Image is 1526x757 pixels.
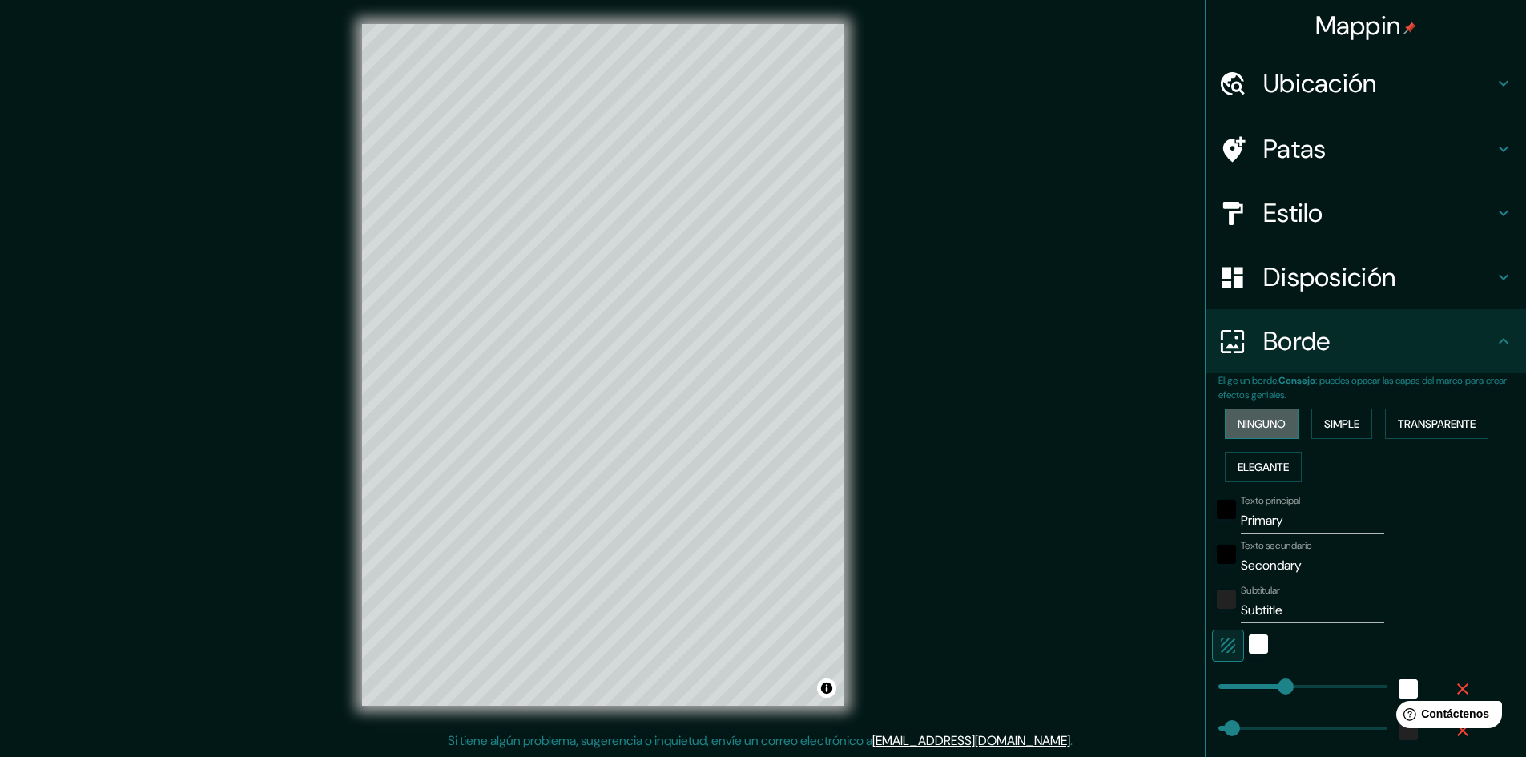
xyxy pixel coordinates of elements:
font: Elige un borde. [1218,374,1278,387]
font: Estilo [1263,196,1323,230]
font: Mappin [1315,9,1401,42]
font: Transparente [1398,417,1476,431]
font: : puedes opacar las capas del marco para crear efectos geniales. [1218,374,1507,401]
font: . [1073,731,1075,749]
font: Subtitular [1241,584,1280,597]
font: Texto principal [1241,494,1300,507]
div: Borde [1206,309,1526,373]
button: Simple [1311,409,1372,439]
font: Ubicación [1263,66,1377,100]
font: Borde [1263,324,1331,358]
button: Ninguno [1225,409,1299,439]
font: . [1070,732,1073,749]
font: Simple [1324,417,1359,431]
div: Patas [1206,117,1526,181]
div: Ubicación [1206,51,1526,115]
button: negro [1217,545,1236,564]
font: Texto secundario [1241,539,1312,552]
button: blanco [1399,679,1418,699]
button: negro [1217,500,1236,519]
button: Activar o desactivar atribución [817,678,836,698]
button: blanco [1249,634,1268,654]
a: [EMAIL_ADDRESS][DOMAIN_NAME] [872,732,1070,749]
img: pin-icon.png [1403,22,1416,34]
font: Ninguno [1238,417,1286,431]
font: Disposición [1263,260,1395,294]
button: Transparente [1385,409,1488,439]
iframe: Lanzador de widgets de ayuda [1383,695,1508,739]
div: Disposición [1206,245,1526,309]
font: Si tiene algún problema, sugerencia o inquietud, envíe un correo electrónico a [448,732,872,749]
button: color-222222 [1217,590,1236,609]
font: Consejo [1278,374,1315,387]
div: Estilo [1206,181,1526,245]
font: . [1075,731,1078,749]
font: Patas [1263,132,1327,166]
button: Elegante [1225,452,1302,482]
font: Elegante [1238,460,1289,474]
